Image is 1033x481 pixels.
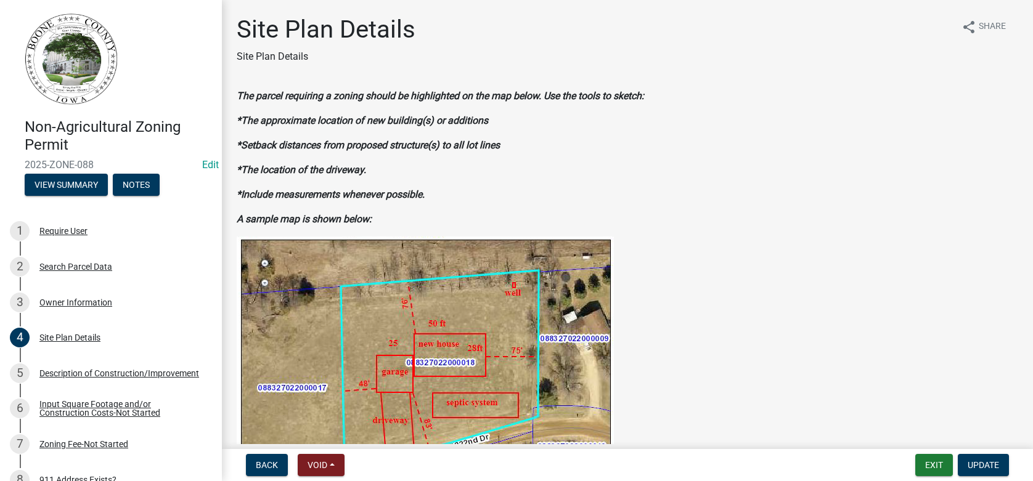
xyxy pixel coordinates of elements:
[39,440,128,448] div: Zoning Fee-Not Started
[25,13,118,105] img: Boone County, Iowa
[113,180,160,190] wm-modal-confirm: Notes
[10,221,30,241] div: 1
[237,213,372,225] strong: A sample map is shown below:
[39,298,112,307] div: Owner Information
[979,20,1006,34] span: Share
[10,434,30,454] div: 7
[10,398,30,418] div: 6
[237,49,415,64] p: Site Plan Details
[308,460,327,470] span: Void
[25,159,197,171] span: 2025-ZONE-088
[968,460,999,470] span: Update
[25,118,212,154] h4: Non-Agricultural Zoning Permit
[237,188,425,200] strong: *Include measurements whenever possible.
[39,333,100,342] div: Site Plan Details
[39,369,199,378] div: Description of Construction/Improvement
[958,454,1009,476] button: Update
[10,363,30,383] div: 5
[952,15,1016,39] button: shareShare
[113,174,160,196] button: Notes
[237,164,366,176] strong: *The location of the driveway.
[915,454,953,476] button: Exit
[237,139,500,151] strong: *Setback distances from proposed structure(s) to all lot lines
[10,328,30,347] div: 4
[298,454,345,476] button: Void
[39,400,202,417] div: Input Square Footage and/or Construction Costs-Not Started
[25,174,108,196] button: View Summary
[237,115,488,126] strong: *The approximate location of new building(s) or additions
[256,460,278,470] span: Back
[202,159,219,171] a: Edit
[962,20,976,34] i: share
[202,159,219,171] wm-modal-confirm: Edit Application Number
[10,293,30,312] div: 3
[237,90,644,102] strong: The parcel requiring a zoning should be highlighted on the map below. Use the tools to sketch:
[10,257,30,277] div: 2
[237,15,415,44] h1: Site Plan Details
[246,454,288,476] button: Back
[39,227,88,235] div: Require User
[25,180,108,190] wm-modal-confirm: Summary
[39,262,112,271] div: Search Parcel Data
